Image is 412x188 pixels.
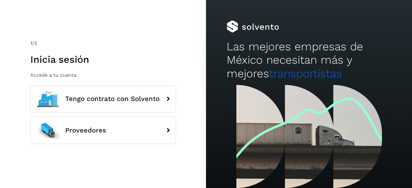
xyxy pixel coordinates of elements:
[30,54,176,65] h1: Inicia sesión
[269,67,342,80] span: transportistas
[30,72,176,78] p: Accede a tu cuenta
[65,95,160,102] span: Tengo contrato con Solvento
[30,40,32,46] span: 1
[30,40,176,47] div: /2
[227,40,391,80] h2: Las mejores empresas de México necesitan más y mejores
[65,127,106,134] span: Proveedores
[30,117,176,144] button: Proveedores
[30,85,176,112] button: Tengo contrato con Solvento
